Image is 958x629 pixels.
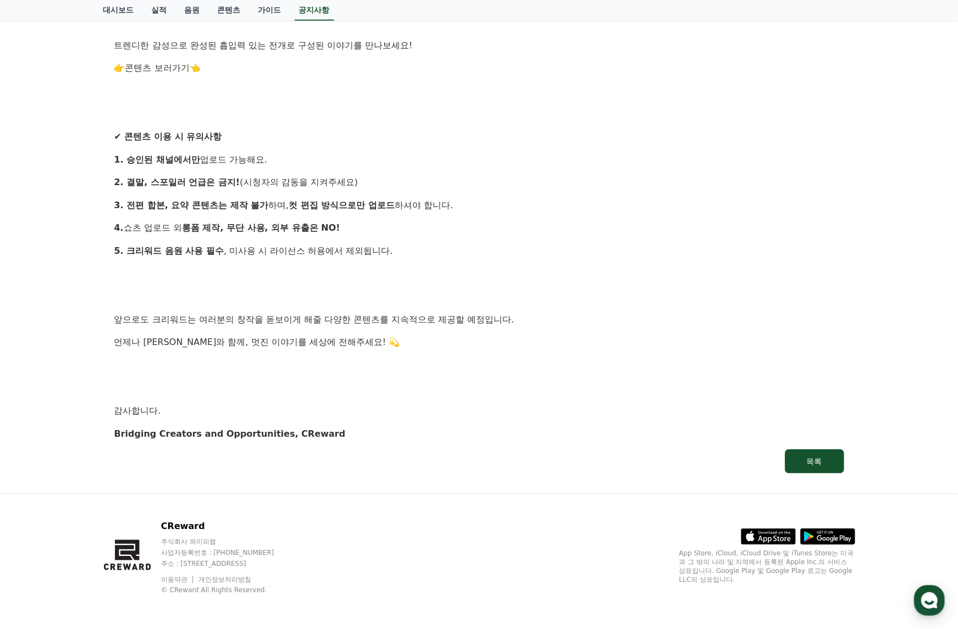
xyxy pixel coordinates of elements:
p: CReward [161,520,295,533]
a: 개인정보처리방침 [198,576,251,584]
p: © CReward All Rights Reserved. [161,586,295,595]
p: 주식회사 와이피랩 [161,538,295,547]
strong: 1. 승인된 채널에서만 [114,154,200,165]
p: 감사합니다. [114,404,844,418]
p: 하며, 하셔야 합니다. [114,198,844,213]
p: 👉 👈 [114,61,844,75]
a: 이용약관 [161,576,196,584]
strong: 2. 결말, 스포일러 언급은 금지! [114,177,240,187]
p: 업로드 가능해요. [114,153,844,167]
strong: Bridging Creators and Opportunities, CReward [114,428,346,439]
strong: 3. 전편 합본, 요약 콘텐츠는 제작 불가 [114,200,269,210]
p: App Store, iCloud, iCloud Drive 및 iTunes Store는 미국과 그 밖의 나라 및 지역에서 등록된 Apple Inc.의 서비스 상표입니다. Goo... [679,549,855,585]
p: 앞으로도 크리워드는 여러분의 창작을 돋보이게 해줄 다양한 콘텐츠를 지속적으로 제공할 예정입니다. [114,313,844,327]
a: 대화 [73,348,142,376]
p: 사업자등록번호 : [PHONE_NUMBER] [161,549,295,558]
strong: 5. 크리워드 음원 사용 필수 [114,246,224,256]
strong: 롱폼 제작, 무단 사용, 외부 유출은 NO! [182,222,340,233]
div: 목록 [807,456,822,467]
strong: 컷 편집 방식으로만 업로드 [289,200,395,210]
p: 트렌디한 감성으로 완성된 흡입력 있는 전개로 구성된 이야기를 만나보세요! [114,38,844,53]
a: 홈 [3,348,73,376]
p: 쇼츠 업로드 외 [114,221,844,235]
a: 설정 [142,348,211,376]
span: 설정 [170,365,183,374]
p: (시청자의 감동을 지켜주세요) [114,175,844,190]
strong: ✔ 콘텐츠 이용 시 유의사항 [114,131,222,142]
button: 목록 [785,449,844,474]
strong: 4. [114,222,124,233]
p: , 미사용 시 라이선스 허용에서 제외됩니다. [114,244,844,258]
p: 주소 : [STREET_ADDRESS] [161,560,295,569]
span: 대화 [101,365,114,374]
a: 목록 [114,449,844,474]
a: 콘텐츠 보러가기 [125,63,190,73]
span: 홈 [35,365,41,374]
p: 언제나 [PERSON_NAME]와 함께, 멋진 이야기를 세상에 전해주세요! 💫 [114,335,844,349]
